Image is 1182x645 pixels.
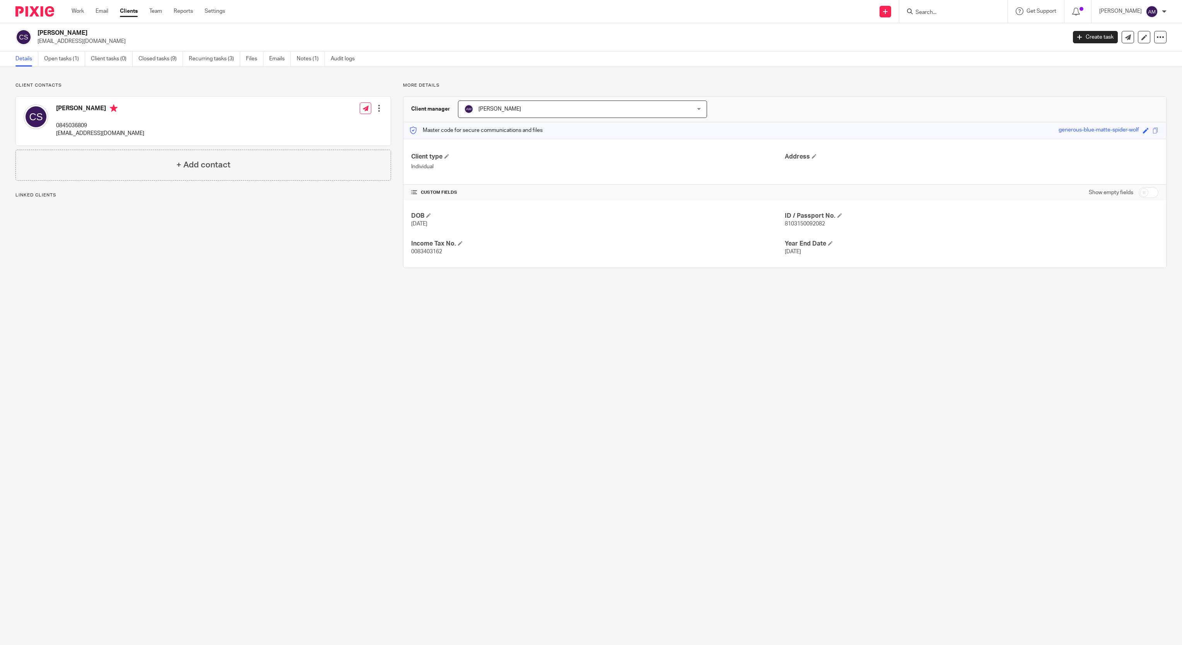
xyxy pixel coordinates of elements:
[411,189,785,196] h4: CUSTOM FIELDS
[1073,31,1118,43] a: Create task
[785,153,1158,161] h4: Address
[331,51,360,67] a: Audit logs
[72,7,84,15] a: Work
[1089,189,1133,196] label: Show empty fields
[24,104,48,129] img: svg%3E
[411,163,785,171] p: Individual
[409,126,543,134] p: Master code for secure communications and files
[403,82,1167,89] p: More details
[246,51,263,67] a: Files
[15,29,32,45] img: svg%3E
[176,159,231,171] h4: + Add contact
[110,104,118,112] i: Primary
[411,153,785,161] h4: Client type
[44,51,85,67] a: Open tasks (1)
[205,7,225,15] a: Settings
[785,249,801,254] span: [DATE]
[269,51,291,67] a: Emails
[189,51,240,67] a: Recurring tasks (3)
[96,7,108,15] a: Email
[38,29,857,37] h2: [PERSON_NAME]
[297,51,325,67] a: Notes (1)
[411,105,450,113] h3: Client manager
[1099,7,1142,15] p: [PERSON_NAME]
[174,7,193,15] a: Reports
[149,7,162,15] a: Team
[91,51,133,67] a: Client tasks (0)
[1146,5,1158,18] img: svg%3E
[138,51,183,67] a: Closed tasks (9)
[56,122,144,130] p: 0845036809
[15,6,54,17] img: Pixie
[411,221,427,227] span: [DATE]
[411,240,785,248] h4: Income Tax No.
[411,212,785,220] h4: DOB
[411,249,442,254] span: 0083403162
[120,7,138,15] a: Clients
[38,38,1061,45] p: [EMAIL_ADDRESS][DOMAIN_NAME]
[785,221,825,227] span: 8103150092082
[464,104,473,114] img: svg%3E
[1027,9,1056,14] span: Get Support
[56,130,144,137] p: [EMAIL_ADDRESS][DOMAIN_NAME]
[56,104,144,114] h4: [PERSON_NAME]
[15,192,391,198] p: Linked clients
[785,212,1158,220] h4: ID / Passport No.
[785,240,1158,248] h4: Year End Date
[15,82,391,89] p: Client contacts
[478,106,521,112] span: [PERSON_NAME]
[915,9,984,16] input: Search
[15,51,38,67] a: Details
[1059,126,1139,135] div: generous-blue-matte-spider-wolf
